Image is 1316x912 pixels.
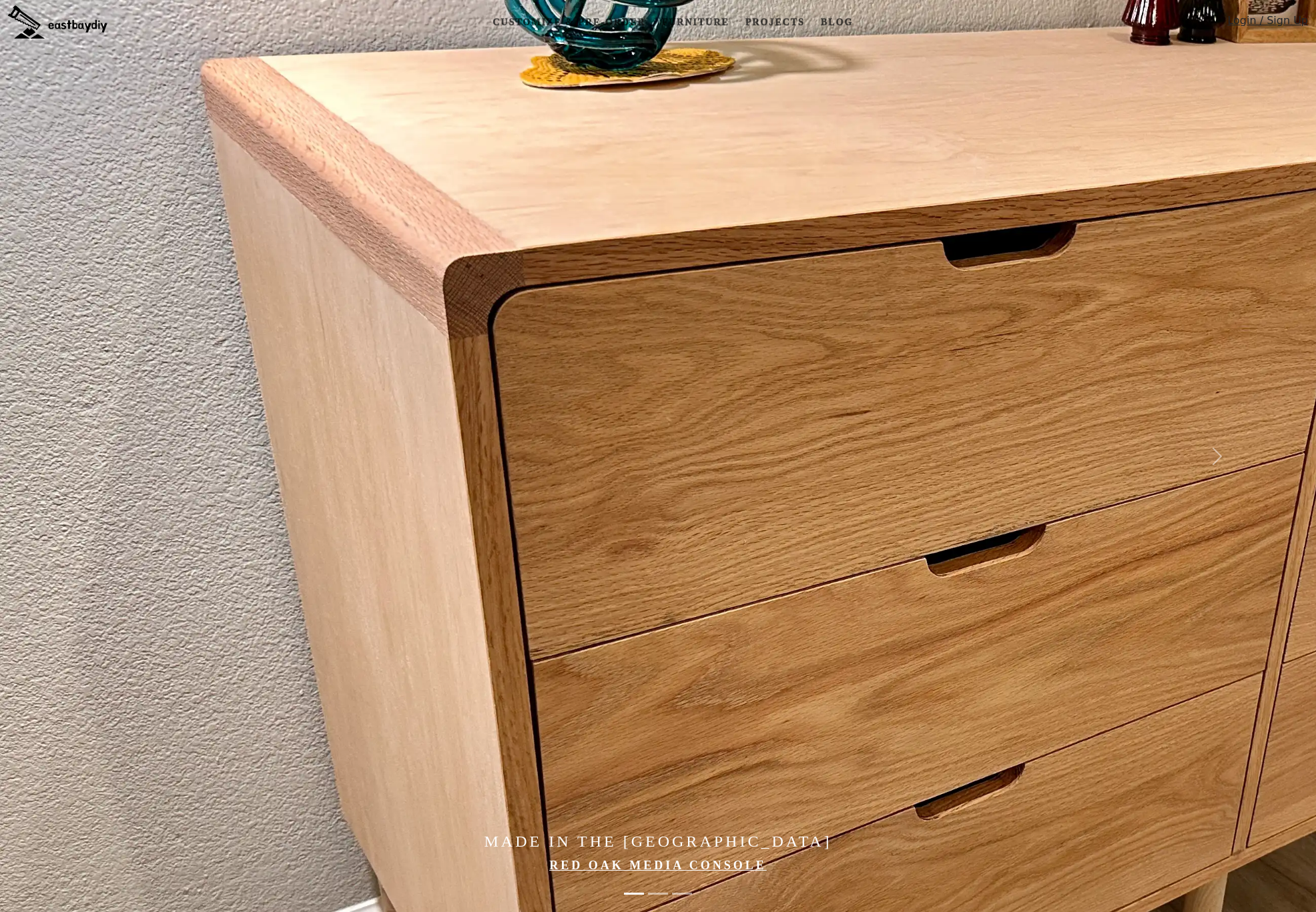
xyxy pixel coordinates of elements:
a: Blog [815,10,858,35]
a: Projects [740,10,810,35]
h4: Made in the [GEOGRAPHIC_DATA] [198,832,1118,851]
a: Login / Sign Up [1227,13,1308,35]
a: Red Oak Media Console [549,859,767,872]
button: Made in the Bay Area [624,886,644,901]
a: Customize & Pre-order [487,10,651,35]
a: Furniture [656,10,734,35]
img: eastbaydiy [8,5,107,39]
button: Japanese-Style Limited Edition [648,886,668,901]
button: Elevate Your Home with Handcrafted Japanese-Style Furniture [672,886,692,901]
